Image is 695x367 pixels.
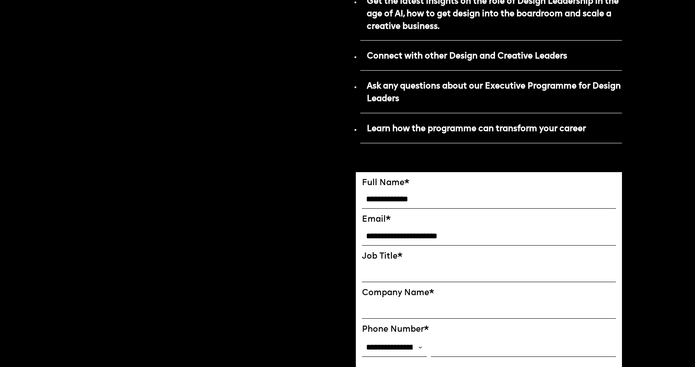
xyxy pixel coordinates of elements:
[367,125,586,133] strong: Learn how the programme can transform your career
[362,215,616,225] label: Email
[367,82,621,103] strong: Ask any questions about our Executive Programme for Design Leaders
[362,252,616,262] label: Job Title
[367,52,567,60] strong: Connect with other Design and Creative Leaders
[362,178,616,188] label: Full Name
[362,325,616,335] label: Phone Number
[362,288,616,298] label: Company Name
